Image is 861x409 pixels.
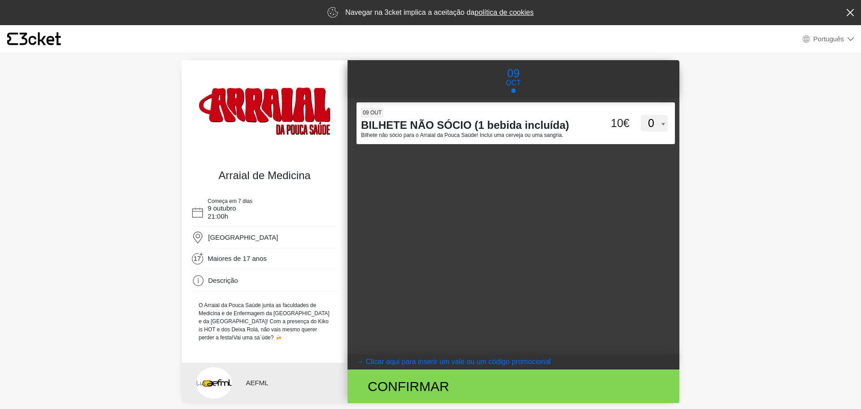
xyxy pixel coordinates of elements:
h4: BILHETE NÃO SÓCIO (1 bebida incluída) [361,119,587,132]
button: → Clicar aqui para inserir um vale ou um código promocional [348,354,679,369]
h4: Arraial de Medicina [194,169,335,182]
span: 09 out [361,108,383,118]
span: 9 outubro 21:00h [208,204,236,220]
div: Confirmar [361,376,564,396]
coupontext: Clicar aqui para inserir um vale ou um código promocional [365,358,551,365]
p: Bilhete não sócio para o Arraial da Pouca Saúde! Inclui uma cerveja ou uma sangria. [361,132,587,139]
span: + [199,252,204,256]
button: Confirmar [348,369,679,403]
g: {' '} [7,33,18,45]
span: Descrição [208,277,238,284]
p: AEFML [246,378,334,388]
span: [GEOGRAPHIC_DATA] [208,233,278,241]
span: O Arraial da Pouca Saúde junta as faculdades de Medicina e de Enfermagem da [GEOGRAPHIC_DATA] e d... [199,302,330,341]
span: 17 [194,255,204,265]
span: Começa em 7 dias [208,198,252,204]
p: 09 [506,65,521,82]
p: Navegar na 3cket implica a aceitação da [345,7,534,18]
arrow: → [357,356,364,367]
p: Oct [506,78,521,88]
img: 22d9fe1a39b24931814a95254e6a5dd4.webp [190,76,339,160]
select: 09 out BILHETE NÃO SÓCIO (1 bebida incluída) Bilhete não sócio para o Arraial da Pouca Saúde! Inc... [641,115,668,132]
span: Maiores de 17 anos [208,255,267,263]
a: política de cookies [474,9,534,16]
button: 09 Oct [496,65,531,93]
div: 10€ [587,115,632,132]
